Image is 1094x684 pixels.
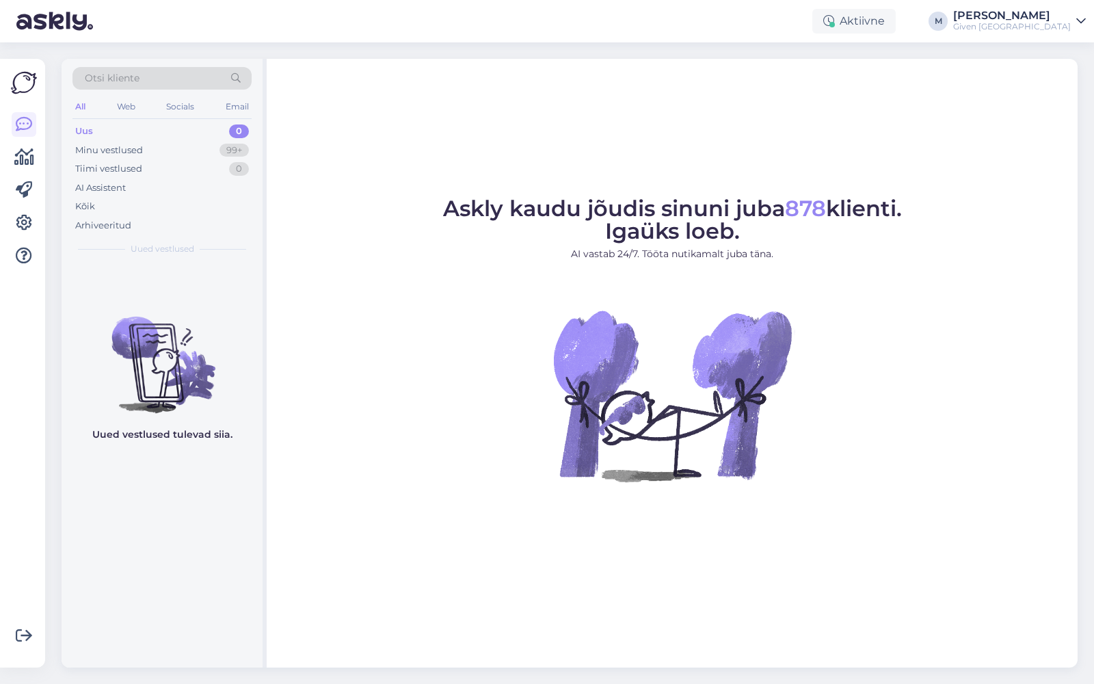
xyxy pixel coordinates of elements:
[229,162,249,176] div: 0
[953,21,1071,32] div: Given [GEOGRAPHIC_DATA]
[75,200,95,213] div: Kõik
[443,247,902,261] p: AI vastab 24/7. Tööta nutikamalt juba täna.
[75,219,131,233] div: Arhiveeritud
[75,181,126,195] div: AI Assistent
[953,10,1071,21] div: [PERSON_NAME]
[929,12,948,31] div: M
[163,98,197,116] div: Socials
[131,243,194,255] span: Uued vestlused
[92,428,232,442] p: Uued vestlused tulevad siia.
[443,195,902,244] span: Askly kaudu jõudis sinuni juba klienti. Igaüks loeb.
[11,70,37,96] img: Askly Logo
[75,144,143,157] div: Minu vestlused
[812,9,896,34] div: Aktiivne
[75,124,93,138] div: Uus
[75,162,142,176] div: Tiimi vestlused
[114,98,138,116] div: Web
[72,98,88,116] div: All
[549,272,795,518] img: No Chat active
[62,292,263,415] img: No chats
[85,71,139,85] span: Otsi kliente
[229,124,249,138] div: 0
[219,144,249,157] div: 99+
[953,10,1086,32] a: [PERSON_NAME]Given [GEOGRAPHIC_DATA]
[785,195,826,222] span: 878
[223,98,252,116] div: Email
